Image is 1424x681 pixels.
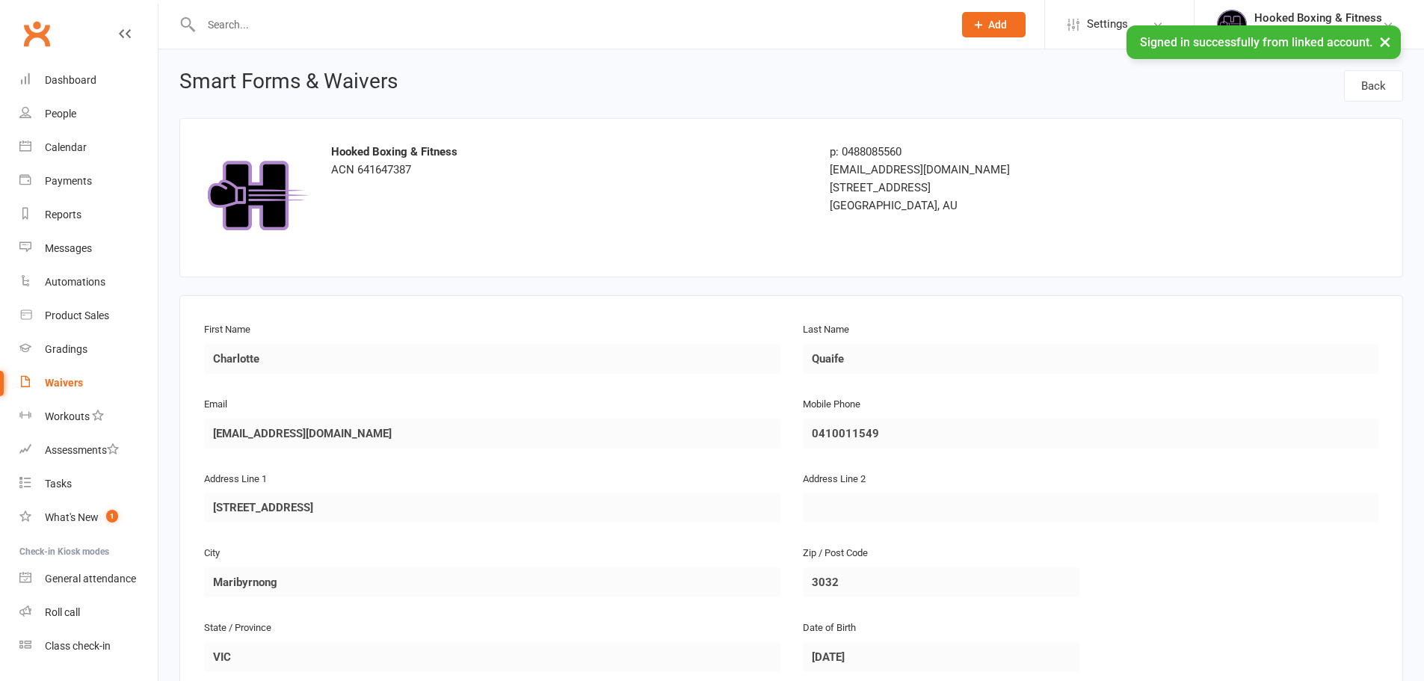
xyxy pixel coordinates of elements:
a: Tasks [19,467,158,501]
img: thumb_image1731986243.png [1217,10,1247,40]
div: Workouts [45,410,90,422]
div: Messages [45,242,92,254]
div: Automations [45,276,105,288]
a: Waivers [19,366,158,400]
div: [STREET_ADDRESS] [830,179,1206,197]
label: Email [204,397,227,413]
span: 1 [106,510,118,523]
a: Reports [19,198,158,232]
a: Messages [19,232,158,265]
a: Dashboard [19,64,158,97]
div: Dashboard [45,74,96,86]
div: Product Sales [45,309,109,321]
div: p: 0488085560 [830,143,1206,161]
div: Tasks [45,478,72,490]
a: Back [1344,70,1403,102]
div: [EMAIL_ADDRESS][DOMAIN_NAME] [830,161,1206,179]
label: State / Province [204,620,271,636]
a: Roll call [19,596,158,629]
strong: Hooked Boxing & Fitness [331,145,457,158]
label: Last Name [803,322,849,338]
span: Settings [1087,7,1128,41]
div: Hooked Boxing & Fitness [1254,25,1382,38]
button: × [1372,25,1399,58]
div: Assessments [45,444,119,456]
label: City [204,546,220,561]
div: Class check-in [45,640,111,652]
a: People [19,97,158,131]
h1: Smart Forms & Waivers [179,70,398,97]
a: Class kiosk mode [19,629,158,663]
div: Waivers [45,377,83,389]
label: First Name [204,322,250,338]
div: Reports [45,209,81,221]
a: Assessments [19,434,158,467]
div: What's New [45,511,99,523]
button: Add [962,12,1026,37]
div: ACN 641647387 [331,143,807,179]
a: Calendar [19,131,158,164]
div: General attendance [45,573,136,585]
label: Mobile Phone [803,397,860,413]
a: Gradings [19,333,158,366]
div: Roll call [45,606,80,618]
div: Gradings [45,343,87,355]
a: Clubworx [18,15,55,52]
img: 7ab35c6c-541f-4f5e-8fd7-e3dff694a400.png [204,143,309,247]
input: Search... [197,14,943,35]
a: Payments [19,164,158,198]
label: Address Line 1 [204,472,267,487]
div: People [45,108,76,120]
a: Automations [19,265,158,299]
span: Add [988,19,1007,31]
div: Hooked Boxing & Fitness [1254,11,1382,25]
div: [GEOGRAPHIC_DATA], AU [830,197,1206,215]
a: Workouts [19,400,158,434]
a: What's New1 [19,501,158,534]
div: Payments [45,175,92,187]
span: Signed in successfully from linked account. [1140,35,1372,49]
label: Date of Birth [803,620,856,636]
label: Address Line 2 [803,472,866,487]
a: General attendance kiosk mode [19,562,158,596]
div: Calendar [45,141,87,153]
a: Product Sales [19,299,158,333]
label: Zip / Post Code [803,546,868,561]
